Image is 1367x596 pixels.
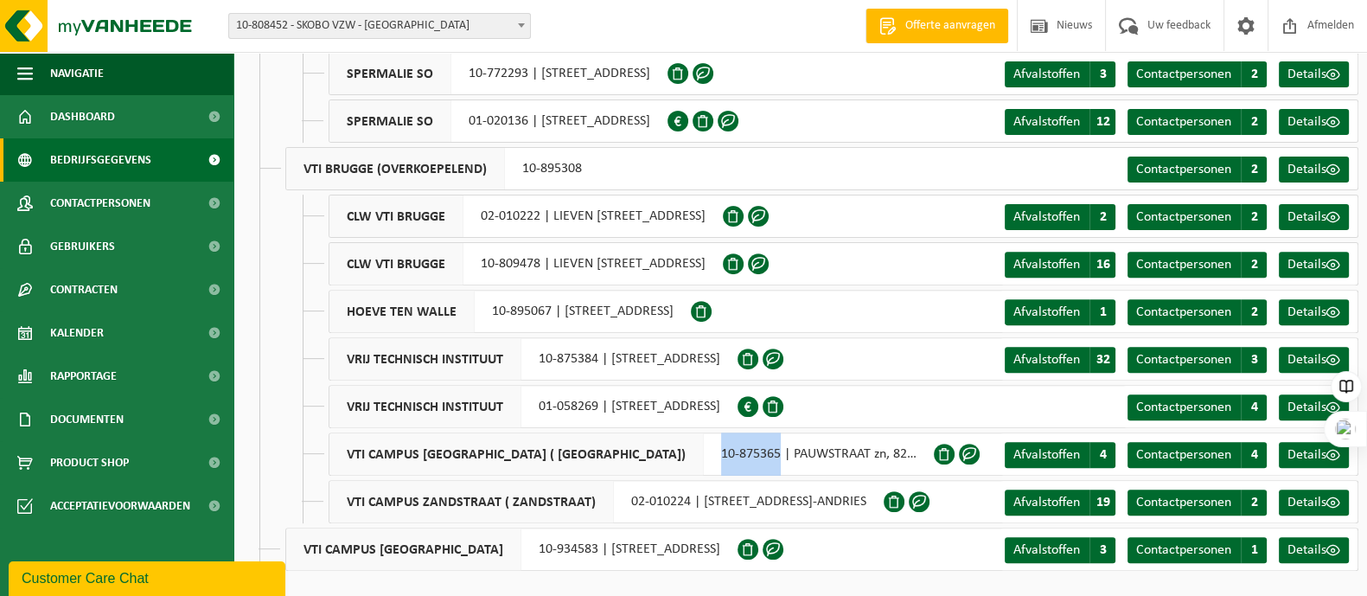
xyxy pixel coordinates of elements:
a: Contactpersonen 3 [1127,347,1267,373]
span: 4 [1241,394,1267,420]
span: Details [1287,448,1326,462]
div: 10-875365 | PAUWSTRAAT zn, 8200 SINT-ANDRIES [329,433,934,476]
span: CLW VTI BRUGGE [329,195,463,237]
span: Contactpersonen [1136,115,1231,129]
span: 2 [1241,157,1267,183]
span: Gebruikers [50,225,115,268]
span: 4 [1089,442,1115,468]
span: Navigatie [50,52,104,95]
span: 2 [1241,109,1267,135]
a: Afvalstoffen 3 [1005,61,1115,87]
div: 10-895308 [285,147,599,190]
span: Acceptatievoorwaarden [50,484,190,528]
a: Contactpersonen 2 [1127,61,1267,87]
span: Details [1287,353,1326,367]
span: Details [1287,401,1326,414]
a: Contactpersonen 2 [1127,109,1267,135]
a: Details [1279,442,1349,468]
span: Contactpersonen [1136,496,1231,509]
span: Details [1287,210,1326,224]
a: Afvalstoffen 32 [1005,347,1115,373]
span: VRIJ TECHNISCH INSTITUUT [329,338,521,380]
span: Afvalstoffen [1013,543,1080,557]
a: Details [1279,537,1349,563]
span: 1 [1241,537,1267,563]
div: 10-809478 | LIEVEN [STREET_ADDRESS] [329,242,723,285]
span: 3 [1089,537,1115,563]
div: 01-020136 | [STREET_ADDRESS] [329,99,668,143]
a: Details [1279,109,1349,135]
span: Afvalstoffen [1013,210,1080,224]
span: Contactpersonen [1136,258,1231,272]
span: Contactpersonen [1136,448,1231,462]
span: 2 [1241,299,1267,325]
span: Contactpersonen [1136,305,1231,319]
a: Details [1279,299,1349,325]
a: Details [1279,347,1349,373]
a: Contactpersonen 1 [1127,537,1267,563]
a: Contactpersonen 2 [1127,157,1267,183]
span: Details [1287,67,1326,81]
a: Details [1279,252,1349,278]
div: 02-010224 | [STREET_ADDRESS]-ANDRIES [329,480,884,523]
span: 2 [1241,61,1267,87]
span: Afvalstoffen [1013,258,1080,272]
a: Contactpersonen 2 [1127,299,1267,325]
span: Details [1287,496,1326,509]
span: 10-808452 - SKOBO VZW - BRUGGE [229,14,530,38]
span: VTI CAMPUS ZANDSTRAAT ( ZANDSTRAAT) [329,481,614,522]
span: Kalender [50,311,104,355]
span: VTI CAMPUS [GEOGRAPHIC_DATA] ( [GEOGRAPHIC_DATA]) [329,433,704,475]
a: Afvalstoffen 12 [1005,109,1115,135]
span: Contactpersonen [1136,401,1231,414]
span: CLW VTI BRUGGE [329,243,463,285]
span: Afvalstoffen [1013,496,1080,509]
span: 2 [1241,204,1267,230]
span: SPERMALIE SO [329,53,451,94]
a: Details [1279,490,1349,516]
span: Product Shop [50,441,129,484]
span: 2 [1089,204,1115,230]
a: Contactpersonen 2 [1127,490,1267,516]
span: Details [1287,163,1326,176]
div: 10-772293 | [STREET_ADDRESS] [329,52,668,95]
span: 2 [1241,252,1267,278]
a: Afvalstoffen 19 [1005,490,1115,516]
a: Afvalstoffen 2 [1005,204,1115,230]
span: Contracten [50,268,118,311]
span: Afvalstoffen [1013,115,1080,129]
div: 01-058269 | [STREET_ADDRESS] [329,385,738,428]
span: Dashboard [50,95,115,138]
span: Documenten [50,398,124,441]
span: Contactpersonen [1136,353,1231,367]
iframe: chat widget [9,558,289,596]
span: 4 [1241,442,1267,468]
a: Offerte aanvragen [866,9,1008,43]
a: Details [1279,394,1349,420]
a: Contactpersonen 2 [1127,252,1267,278]
a: Contactpersonen 2 [1127,204,1267,230]
span: VTI BRUGGE (OVERKOEPELEND) [286,148,505,189]
span: Details [1287,543,1326,557]
span: Bedrijfsgegevens [50,138,151,182]
a: Afvalstoffen 4 [1005,442,1115,468]
span: Afvalstoffen [1013,448,1080,462]
span: HOEVE TEN WALLE [329,291,475,332]
span: 10-808452 - SKOBO VZW - BRUGGE [228,13,531,39]
span: Offerte aanvragen [901,17,1000,35]
span: Details [1287,115,1326,129]
span: Contactpersonen [1136,210,1231,224]
span: 3 [1241,347,1267,373]
span: VTI CAMPUS [GEOGRAPHIC_DATA] [286,529,521,570]
div: 10-934583 | [STREET_ADDRESS] [285,528,738,571]
span: Details [1287,258,1326,272]
span: Details [1287,305,1326,319]
span: Afvalstoffen [1013,67,1080,81]
a: Afvalstoffen 3 [1005,537,1115,563]
span: 16 [1089,252,1115,278]
span: Contactpersonen [1136,67,1231,81]
span: Contactpersonen [1136,163,1231,176]
span: 1 [1089,299,1115,325]
span: SPERMALIE SO [329,100,451,142]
